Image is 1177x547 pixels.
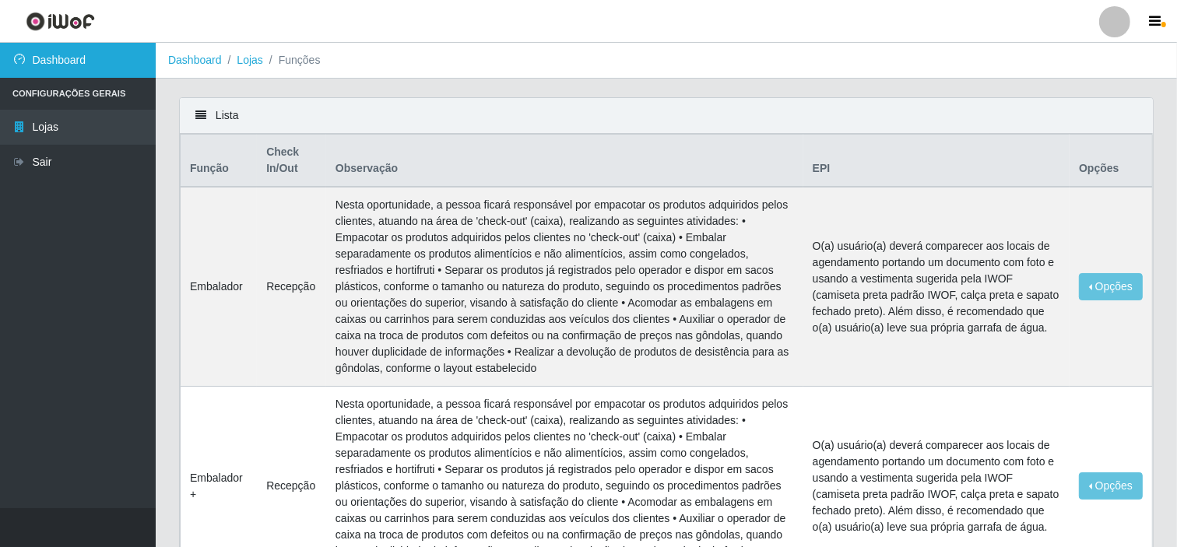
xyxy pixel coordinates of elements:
[180,98,1153,134] div: Lista
[156,43,1177,79] nav: breadcrumb
[326,187,803,387] td: Nesta oportunidade, a pessoa ficará responsável por empacotar os produtos adquiridos pelos client...
[181,187,258,387] td: Embalador
[237,54,262,66] a: Lojas
[803,187,1070,387] td: O(a) usuário(a) deverá comparecer aos locais de agendamento portando um documento com foto e usan...
[257,135,326,188] th: Check In/Out
[803,135,1070,188] th: EPI
[1079,273,1143,300] button: Opções
[257,187,326,387] td: Recepção
[326,135,803,188] th: Observação
[26,12,95,31] img: CoreUI Logo
[1079,472,1143,500] button: Opções
[1070,135,1152,188] th: Opções
[181,135,258,188] th: Função
[263,52,321,68] li: Funções
[168,54,222,66] a: Dashboard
